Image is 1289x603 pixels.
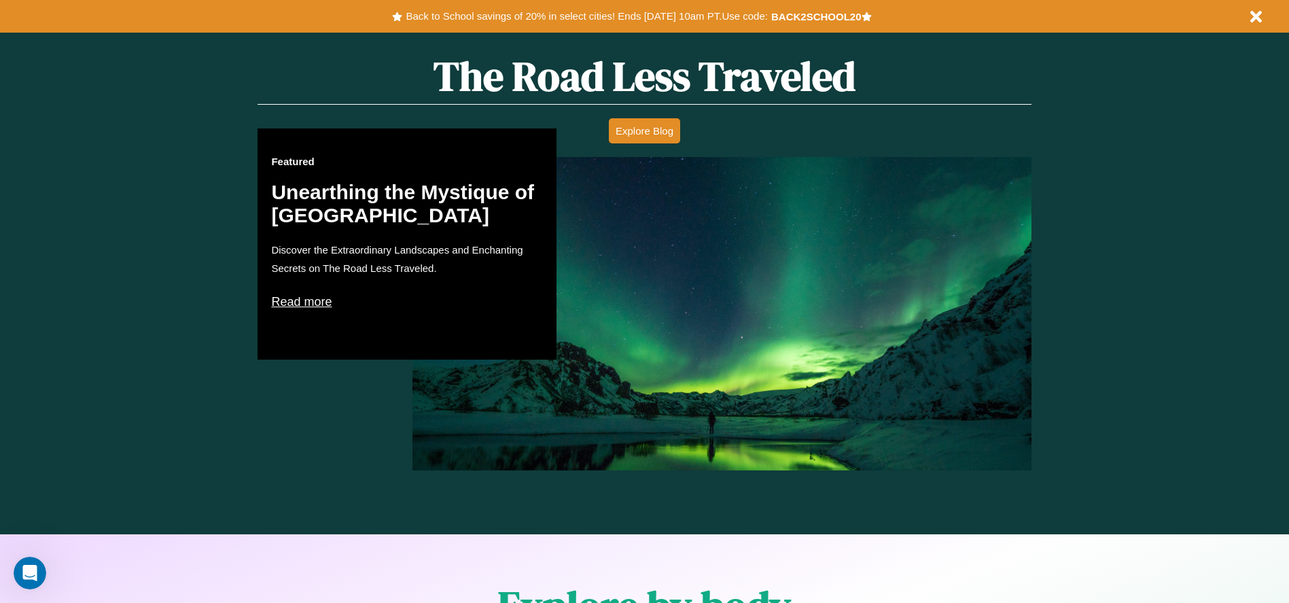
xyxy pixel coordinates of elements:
h2: Unearthing the Mystique of [GEOGRAPHIC_DATA] [271,181,543,227]
b: BACK2SCHOOL20 [771,11,862,22]
h1: The Road Less Traveled [258,48,1031,105]
h3: Featured [271,156,543,167]
p: Discover the Extraordinary Landscapes and Enchanting Secrets on The Road Less Traveled. [271,241,543,277]
p: Read more [271,291,543,313]
iframe: Intercom live chat [14,557,46,589]
button: Explore Blog [609,118,680,143]
button: Back to School savings of 20% in select cities! Ends [DATE] 10am PT.Use code: [402,7,771,26]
